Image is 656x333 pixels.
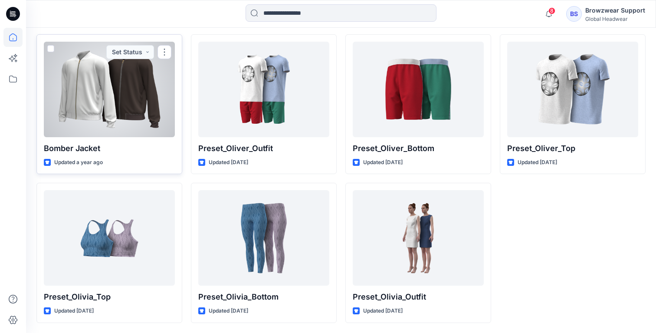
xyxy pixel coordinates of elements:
p: Preset_Oliver_Top [507,142,638,155]
a: Preset_Olivia_Outfit [353,190,484,286]
a: Preset_Olivia_Bottom [198,190,329,286]
p: Updated a year ago [54,158,103,167]
span: 8 [548,7,555,14]
p: Updated [DATE] [209,307,248,316]
a: Preset_Oliver_Outfit [198,42,329,137]
p: Preset_Olivia_Bottom [198,291,329,303]
p: Updated [DATE] [518,158,557,167]
a: Bomber Jacket [44,42,175,137]
div: Browzwear Support [585,5,645,16]
div: BS [566,6,582,22]
p: Updated [DATE] [54,307,94,316]
p: Preset_Oliver_Outfit [198,142,329,155]
a: Preset_Oliver_Bottom [353,42,484,137]
p: Preset_Oliver_Bottom [353,142,484,155]
p: Bomber Jacket [44,142,175,155]
p: Updated [DATE] [209,158,248,167]
p: Updated [DATE] [363,158,403,167]
p: Preset_Olivia_Outfit [353,291,484,303]
a: Preset_Oliver_Top [507,42,638,137]
div: Global Headwear [585,16,645,22]
a: Preset_Olivia_Top [44,190,175,286]
p: Preset_Olivia_Top [44,291,175,303]
p: Updated [DATE] [363,307,403,316]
